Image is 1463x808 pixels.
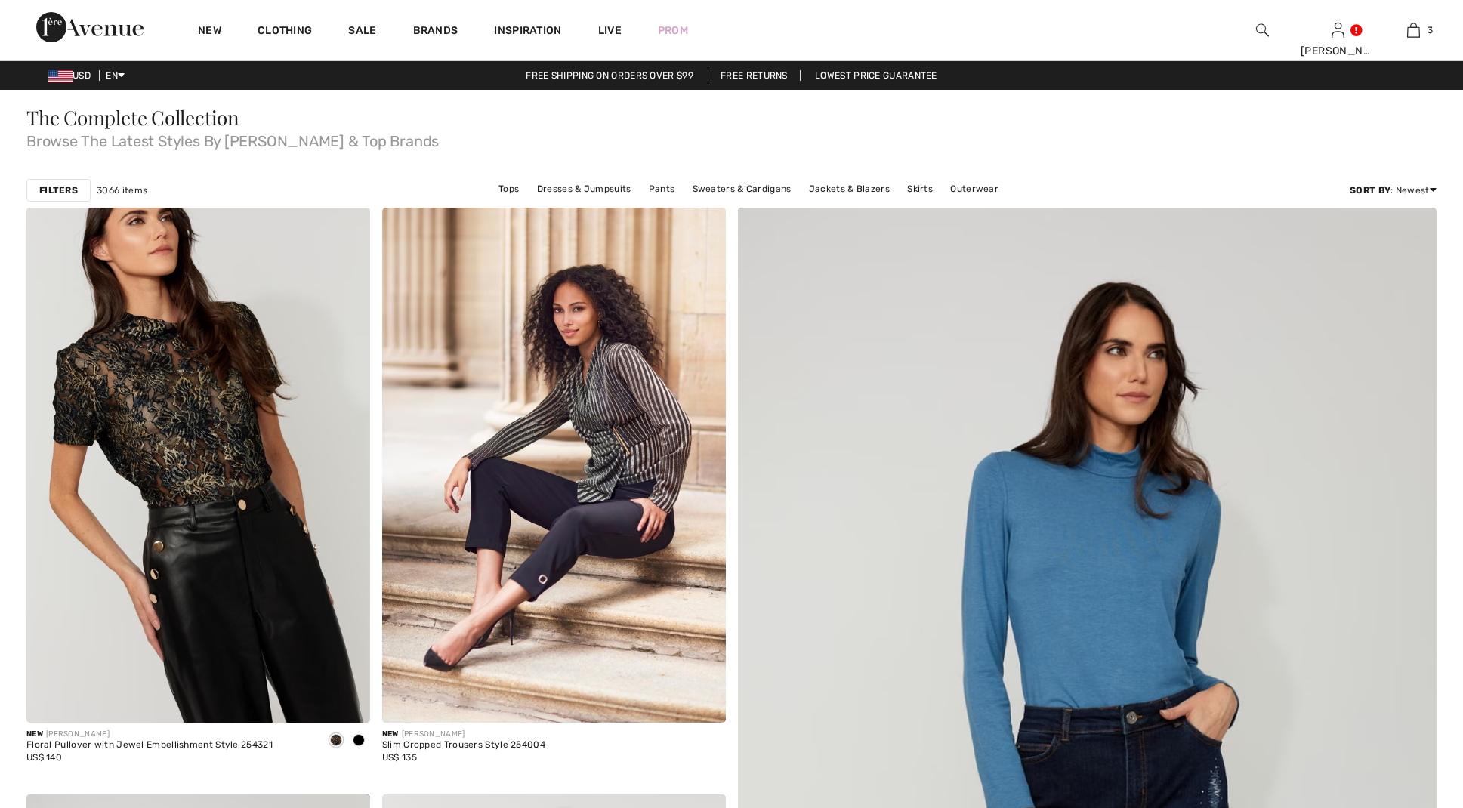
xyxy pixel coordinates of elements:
span: US$ 135 [382,752,417,763]
a: Outerwear [943,179,1006,199]
span: USD [48,70,97,81]
div: [PERSON_NAME] [382,729,545,740]
div: [PERSON_NAME] [1301,43,1375,59]
div: [PERSON_NAME] [26,729,273,740]
a: Pants [641,179,683,199]
a: Free Returns [708,70,801,81]
a: Brands [413,24,458,40]
span: New [382,729,399,739]
span: EN [106,70,125,81]
div: : Newest [1350,183,1437,197]
span: US$ 140 [26,752,62,763]
img: 1ère Avenue [36,12,144,42]
a: Jackets & Blazers [801,179,897,199]
a: Free shipping on orders over $99 [514,70,705,81]
span: Inspiration [494,24,561,40]
img: search the website [1256,21,1269,39]
a: Sign In [1332,23,1344,37]
div: Navy/gold [325,729,347,754]
a: Sweaters & Cardigans [685,179,799,199]
a: Prom [658,23,688,39]
img: My Info [1332,21,1344,39]
span: The Complete Collection [26,104,239,131]
img: US Dollar [48,70,73,82]
div: Copper/Black [347,729,370,754]
span: 3066 items [97,183,147,197]
a: Dresses & Jumpsuits [529,179,639,199]
span: New [26,729,43,739]
img: My Bag [1407,21,1420,39]
div: Slim Cropped Trousers Style 254004 [382,740,545,751]
span: 3 [1428,23,1433,37]
a: Live [598,23,622,39]
a: Tops [491,179,526,199]
a: Lowest Price Guarantee [803,70,949,81]
strong: Sort By [1350,185,1390,196]
a: Skirts [900,179,940,199]
a: New [198,24,221,40]
a: 3 [1376,21,1450,39]
span: Browse The Latest Styles By [PERSON_NAME] & Top Brands [26,128,1437,149]
a: Sale [348,24,376,40]
a: Clothing [258,24,312,40]
img: Slim Cropped Trousers Style 254004. Black [382,208,726,723]
strong: Filters [39,183,78,197]
div: Floral Pullover with Jewel Embellishment Style 254321 [26,740,273,751]
img: Floral Pullover with Jewel Embellishment Style 254321. Copper/Black [26,208,370,723]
